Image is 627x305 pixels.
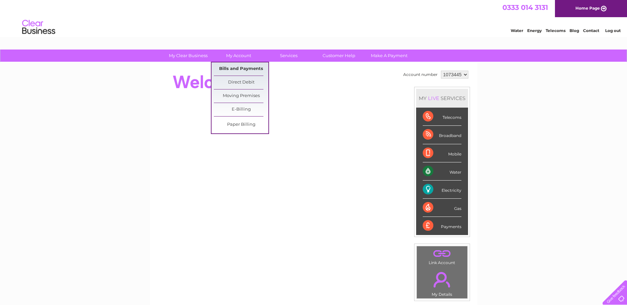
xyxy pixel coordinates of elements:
[502,3,548,12] a: 0333 014 3131
[605,28,621,33] a: Log out
[214,89,268,103] a: Moving Premises
[418,268,466,291] a: .
[214,118,268,131] a: Paper Billing
[214,62,268,76] a: Bills and Payments
[423,217,461,235] div: Payments
[312,50,366,62] a: Customer Help
[416,266,468,299] td: My Details
[416,89,468,108] div: MY SERVICES
[211,50,266,62] a: My Account
[214,76,268,89] a: Direct Debit
[261,50,316,62] a: Services
[418,248,466,259] a: .
[423,181,461,199] div: Electricity
[423,126,461,144] div: Broadband
[527,28,542,33] a: Energy
[427,95,441,101] div: LIVE
[423,162,461,181] div: Water
[402,69,439,80] td: Account number
[569,28,579,33] a: Blog
[423,199,461,217] div: Gas
[423,144,461,162] div: Mobile
[161,50,216,62] a: My Clear Business
[158,4,470,32] div: Clear Business is a trading name of Verastar Limited (registered in [GEOGRAPHIC_DATA] No. 3667643...
[546,28,566,33] a: Telecoms
[583,28,599,33] a: Contact
[22,17,56,37] img: logo.png
[511,28,523,33] a: Water
[362,50,416,62] a: Make A Payment
[416,246,468,267] td: Link Account
[214,103,268,116] a: E-Billing
[423,108,461,126] div: Telecoms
